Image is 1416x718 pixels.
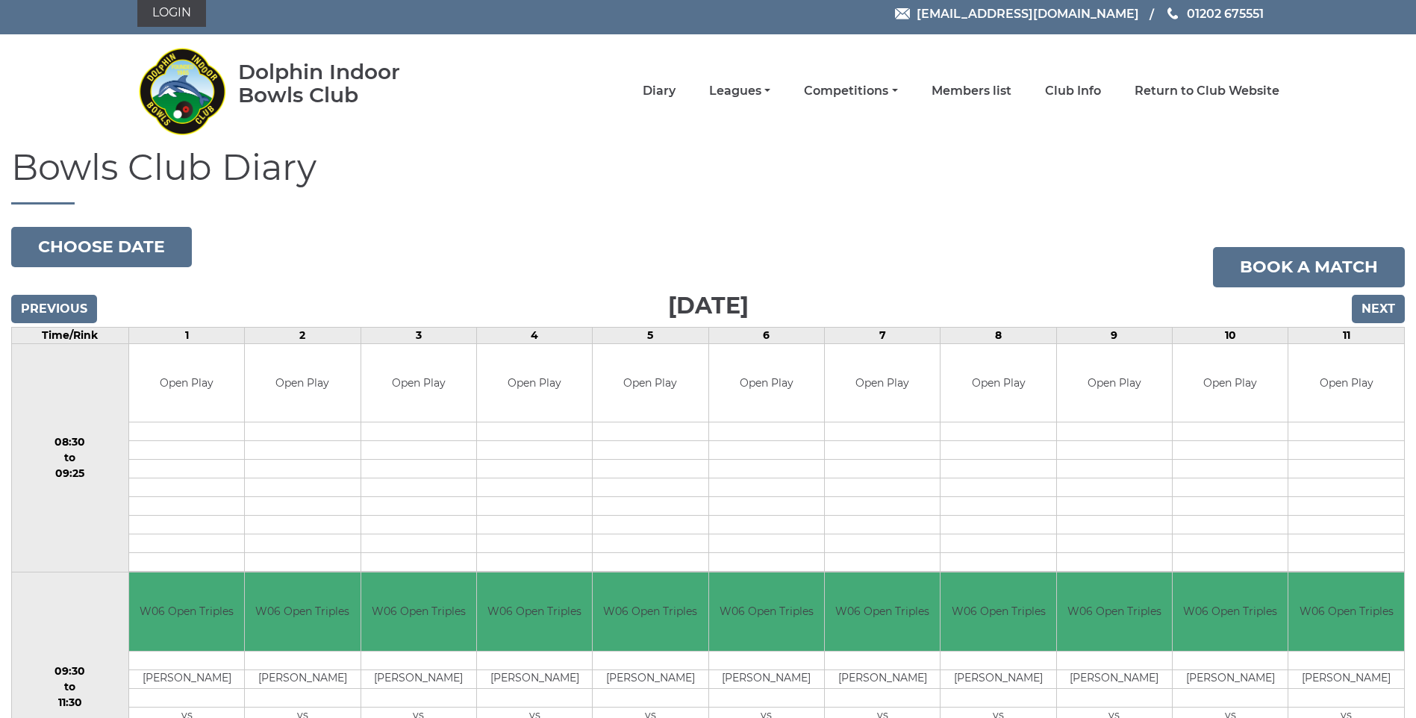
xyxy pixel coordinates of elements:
td: 08:30 to 09:25 [12,343,129,572]
a: Leagues [709,83,770,99]
td: 9 [1056,327,1172,343]
a: Return to Club Website [1135,83,1279,99]
td: 5 [593,327,708,343]
td: 4 [476,327,592,343]
td: [PERSON_NAME] [245,669,360,688]
td: [PERSON_NAME] [941,669,1055,688]
td: W06 Open Triples [709,572,824,651]
a: Members list [932,83,1011,99]
td: Open Play [1057,344,1172,422]
td: Open Play [825,344,940,422]
td: W06 Open Triples [245,572,360,651]
h1: Bowls Club Diary [11,148,1405,205]
img: Phone us [1167,7,1178,19]
td: Open Play [245,344,360,422]
td: [PERSON_NAME] [709,669,824,688]
button: Choose date [11,227,192,267]
span: 01202 675551 [1187,6,1264,20]
input: Previous [11,295,97,323]
td: [PERSON_NAME] [593,669,708,688]
td: W06 Open Triples [941,572,1055,651]
td: 8 [941,327,1056,343]
td: [PERSON_NAME] [1057,669,1172,688]
td: [PERSON_NAME] [1173,669,1288,688]
img: Dolphin Indoor Bowls Club [137,39,227,143]
td: 3 [361,327,476,343]
td: 1 [128,327,244,343]
td: [PERSON_NAME] [129,669,244,688]
td: [PERSON_NAME] [477,669,592,688]
a: Competitions [804,83,897,99]
td: Open Play [1173,344,1288,422]
td: W06 Open Triples [477,572,592,651]
td: Open Play [593,344,708,422]
td: W06 Open Triples [361,572,476,651]
td: 6 [708,327,824,343]
td: Time/Rink [12,327,129,343]
a: Phone us 01202 675551 [1165,4,1264,23]
td: 7 [825,327,941,343]
a: Email [EMAIL_ADDRESS][DOMAIN_NAME] [895,4,1139,23]
a: Book a match [1213,247,1405,287]
td: [PERSON_NAME] [825,669,940,688]
td: W06 Open Triples [129,572,244,651]
td: Open Play [941,344,1055,422]
a: Club Info [1045,83,1101,99]
td: W06 Open Triples [825,572,940,651]
img: Email [895,8,910,19]
td: Open Play [709,344,824,422]
td: [PERSON_NAME] [361,669,476,688]
div: Dolphin Indoor Bowls Club [238,60,448,107]
span: [EMAIL_ADDRESS][DOMAIN_NAME] [917,6,1139,20]
td: W06 Open Triples [1288,572,1404,651]
td: 10 [1173,327,1288,343]
input: Next [1352,295,1405,323]
td: W06 Open Triples [593,572,708,651]
td: Open Play [1288,344,1404,422]
td: Open Play [129,344,244,422]
td: W06 Open Triples [1173,572,1288,651]
td: W06 Open Triples [1057,572,1172,651]
td: Open Play [477,344,592,422]
a: Diary [643,83,676,99]
td: Open Play [361,344,476,422]
td: 2 [245,327,361,343]
td: 11 [1288,327,1405,343]
td: [PERSON_NAME] [1288,669,1404,688]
